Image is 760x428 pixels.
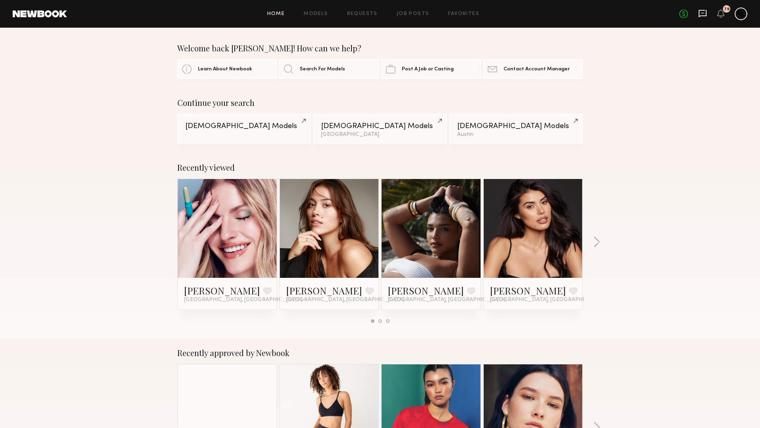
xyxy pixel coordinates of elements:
span: [GEOGRAPHIC_DATA], [GEOGRAPHIC_DATA] [490,297,608,303]
div: [DEMOGRAPHIC_DATA] Models [457,123,575,130]
span: [GEOGRAPHIC_DATA], [GEOGRAPHIC_DATA] [184,297,302,303]
a: [PERSON_NAME] [286,284,362,297]
a: Learn About Newbook [177,59,277,79]
span: Contact Account Manager [503,67,570,72]
a: Models [304,11,328,17]
div: Welcome back [PERSON_NAME]! How can we help? [177,43,583,53]
a: Favorites [448,11,479,17]
a: Contact Account Manager [483,59,583,79]
span: [GEOGRAPHIC_DATA], [GEOGRAPHIC_DATA] [388,297,506,303]
div: 79 [724,7,730,11]
a: Job Posts [397,11,429,17]
a: [DEMOGRAPHIC_DATA] ModelsAustin [449,114,583,144]
div: [DEMOGRAPHIC_DATA] Models [321,123,439,130]
a: [PERSON_NAME] [184,284,260,297]
span: Learn About Newbook [198,67,252,72]
a: Search For Models [279,59,379,79]
a: [PERSON_NAME] [388,284,464,297]
div: Continue your search [177,98,583,107]
span: Search For Models [300,67,345,72]
span: Post A Job or Casting [402,67,454,72]
div: Recently approved by Newbook [177,348,583,358]
a: Requests [347,11,378,17]
span: [GEOGRAPHIC_DATA], [GEOGRAPHIC_DATA] [286,297,404,303]
a: Home [267,11,285,17]
a: Post A Job or Casting [381,59,481,79]
div: Recently viewed [177,163,583,172]
a: [PERSON_NAME] [490,284,566,297]
div: [DEMOGRAPHIC_DATA] Models [185,123,303,130]
div: [GEOGRAPHIC_DATA] [321,132,439,138]
a: [DEMOGRAPHIC_DATA] Models [177,114,311,144]
a: [DEMOGRAPHIC_DATA] Models[GEOGRAPHIC_DATA] [313,114,446,144]
div: Austin [457,132,575,138]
